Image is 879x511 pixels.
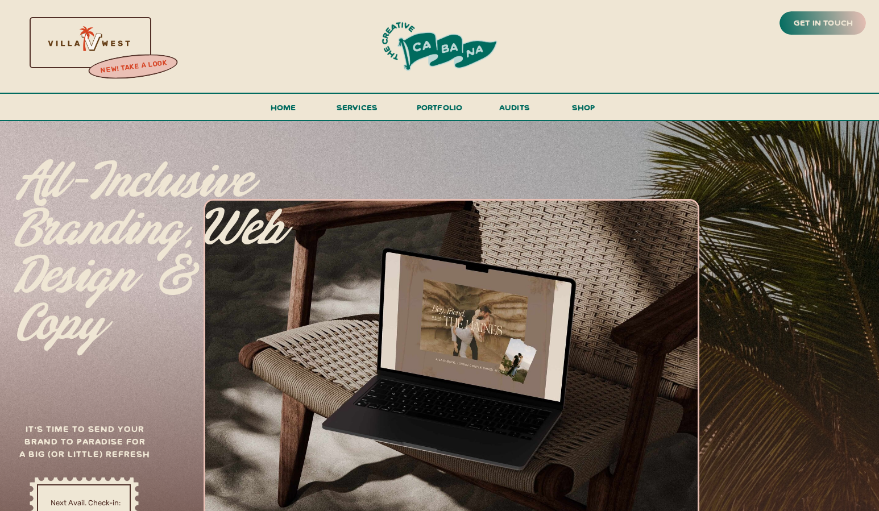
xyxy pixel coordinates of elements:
[38,497,133,508] a: Next Avail. Check-in:
[791,15,855,31] a: get in touch
[333,100,381,121] a: services
[87,56,180,78] a: new! take a look
[16,159,288,319] p: All-inclusive branding, web design & copy
[17,422,152,466] h3: It's time to send your brand to paradise for a big (or little) refresh
[337,102,378,113] span: services
[556,100,611,120] a: shop
[413,100,466,121] a: portfolio
[497,100,532,120] a: audits
[266,100,301,121] a: Home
